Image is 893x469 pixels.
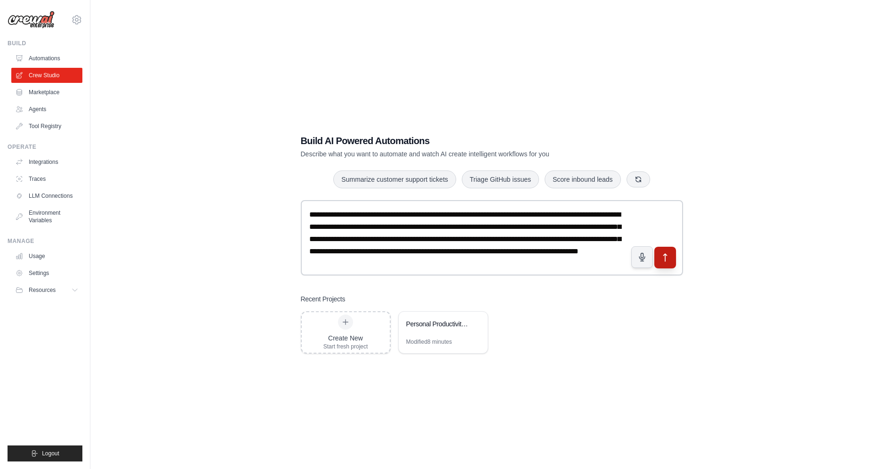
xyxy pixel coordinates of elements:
button: Resources [11,283,82,298]
a: Settings [11,266,82,281]
a: Integrations [11,154,82,170]
button: Logout [8,445,82,461]
p: Describe what you want to automate and watch AI create intelligent workflows for you [301,149,617,159]
a: Usage [11,249,82,264]
a: Agents [11,102,82,117]
button: Get new suggestions [627,171,650,187]
a: Marketplace [11,85,82,100]
div: Build [8,40,82,47]
a: Crew Studio [11,68,82,83]
div: Modified 8 minutes [406,338,452,346]
div: Operate [8,143,82,151]
button: Triage GitHub issues [462,170,539,188]
iframe: Chat Widget [846,424,893,469]
span: Logout [42,450,59,457]
a: Traces [11,171,82,186]
a: Automations [11,51,82,66]
a: Tool Registry [11,119,82,134]
div: Create New [323,333,368,343]
div: Start fresh project [323,343,368,350]
div: Manage [8,237,82,245]
h3: Recent Projects [301,294,346,304]
a: Environment Variables [11,205,82,228]
a: LLM Connections [11,188,82,203]
button: Summarize customer support tickets [333,170,456,188]
img: Logo [8,11,55,29]
span: Resources [29,286,56,294]
h1: Build AI Powered Automations [301,134,617,147]
div: Personal Productivity Manager [406,319,471,329]
button: Click to speak your automation idea [631,246,653,268]
button: Score inbound leads [545,170,621,188]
